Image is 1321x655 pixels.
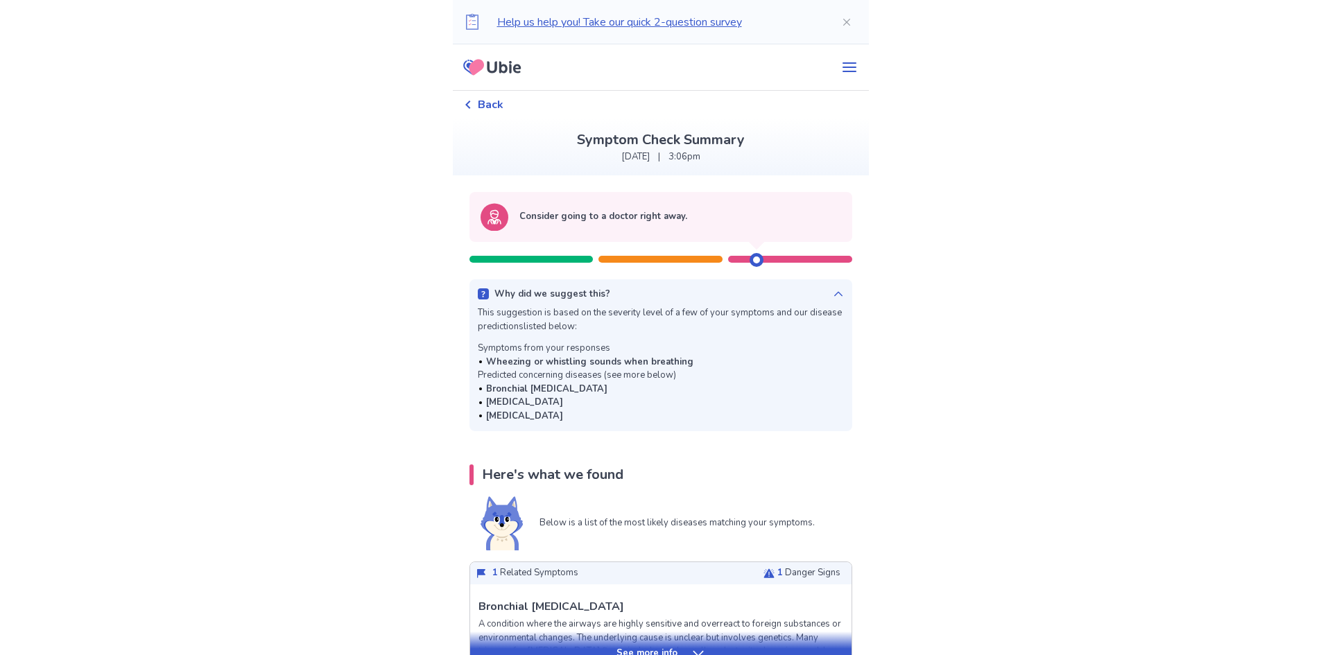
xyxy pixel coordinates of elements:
p: Bronchial [MEDICAL_DATA] [478,598,624,615]
p: Danger Signs [777,566,840,580]
p: Consider going to a doctor right away. [519,210,687,224]
p: Related Symptoms [492,566,578,580]
p: This suggestion is based on the severity level of a few of your symptoms and our disease predicti... [478,306,844,333]
b: [MEDICAL_DATA] [486,396,563,408]
p: Below is a list of the most likely diseases matching your symptoms. [539,516,815,530]
span: 1 [492,566,498,579]
p: 3:06pm [668,150,700,164]
p: Help us help you! Take our quick 2-question survey [497,14,819,30]
p: | [658,150,660,164]
b: Bronchial [MEDICAL_DATA] [486,383,607,395]
span: Back [478,96,503,113]
div: Symptoms from your responses Predicted concerning diseases (see more below) [478,342,693,423]
b: [MEDICAL_DATA] [486,410,563,422]
button: menu [830,53,869,81]
img: Shiba [481,496,523,550]
p: Here's what we found [482,464,623,485]
p: Symptom Check Summary [464,130,858,150]
p: Why did we suggest this? [494,288,610,302]
b: Wheezing or whistling sounds when breathing [486,356,693,368]
span: 1 [777,566,783,579]
p: [DATE] [621,150,650,164]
